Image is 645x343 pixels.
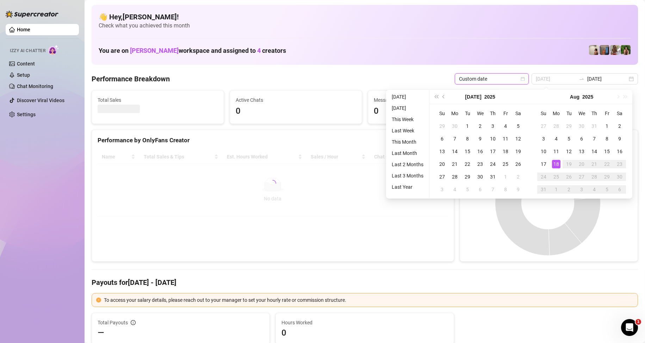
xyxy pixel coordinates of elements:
div: 22 [603,160,611,168]
span: Izzy AI Chatter [10,48,45,54]
td: 2025-08-03 [537,132,550,145]
a: Content [17,61,35,67]
td: 2025-07-25 [499,158,512,170]
div: 24 [539,173,548,181]
td: 2025-07-12 [512,132,525,145]
td: 2025-08-19 [563,158,575,170]
div: 2 [615,122,624,130]
td: 2025-07-14 [448,145,461,158]
div: 19 [565,160,573,168]
td: 2025-08-15 [601,145,613,158]
td: 2025-07-27 [537,120,550,132]
span: Total Payouts [98,319,128,326]
td: 2025-07-13 [436,145,448,158]
td: 2025-07-01 [461,120,474,132]
button: Previous month (PageUp) [440,90,448,104]
th: Sa [613,107,626,120]
td: 2025-09-05 [601,183,613,196]
div: 28 [590,173,599,181]
div: 2 [514,173,522,181]
div: 27 [438,173,446,181]
td: 2025-08-09 [613,132,626,145]
button: Choose a year [582,90,593,104]
div: 24 [489,160,497,168]
li: [DATE] [389,93,426,101]
td: 2025-08-20 [575,158,588,170]
div: 10 [539,147,548,156]
div: 11 [552,147,560,156]
td: 2025-09-01 [550,183,563,196]
li: This Month [389,138,426,146]
div: 8 [603,135,611,143]
div: 6 [438,135,446,143]
td: 2025-07-17 [486,145,499,158]
li: Last 3 Months [389,171,426,180]
td: 2025-09-02 [563,183,575,196]
td: 2025-07-29 [461,170,474,183]
td: 2025-07-28 [550,120,563,132]
td: 2025-08-01 [499,170,512,183]
td: 2025-08-06 [474,183,486,196]
div: 31 [539,185,548,194]
td: 2025-08-12 [563,145,575,158]
div: 2 [565,185,573,194]
span: — [98,327,104,338]
div: 8 [501,185,510,194]
td: 2025-08-05 [461,183,474,196]
a: Setup [17,72,30,78]
td: 2025-08-16 [613,145,626,158]
a: Discover Viral Videos [17,98,64,103]
div: 4 [451,185,459,194]
th: Tu [563,107,575,120]
div: 21 [590,160,599,168]
input: Start date [536,75,576,83]
div: 21 [451,160,459,168]
th: Mo [448,107,461,120]
td: 2025-08-31 [537,183,550,196]
div: 6 [577,135,586,143]
h4: Performance Breakdown [92,74,170,84]
td: 2025-07-07 [448,132,461,145]
div: 23 [476,160,484,168]
div: 12 [565,147,573,156]
div: 30 [615,173,624,181]
td: 2025-07-21 [448,158,461,170]
div: 29 [603,173,611,181]
td: 2025-09-03 [575,183,588,196]
div: 4 [552,135,560,143]
td: 2025-07-10 [486,132,499,145]
td: 2025-07-22 [461,158,474,170]
span: Total Sales [98,96,218,104]
div: 31 [489,173,497,181]
div: 30 [476,173,484,181]
button: Last year (Control + left) [432,90,440,104]
td: 2025-07-27 [436,170,448,183]
div: 4 [501,122,510,130]
div: 4 [590,185,599,194]
div: 25 [501,160,510,168]
h4: 👋 Hey, [PERSON_NAME] ! [99,12,631,22]
div: 14 [451,147,459,156]
div: 1 [552,185,560,194]
td: 2025-08-03 [436,183,448,196]
div: 9 [514,185,522,194]
img: Nathaniel [621,45,631,55]
th: Mo [550,107,563,120]
td: 2025-07-05 [512,120,525,132]
td: 2025-06-29 [436,120,448,132]
th: We [474,107,486,120]
div: 6 [615,185,624,194]
img: Ralphy [589,45,599,55]
span: Active Chats [236,96,356,104]
div: 26 [565,173,573,181]
div: 1 [603,122,611,130]
div: 30 [577,122,586,130]
div: 6 [476,185,484,194]
th: Su [537,107,550,120]
img: logo-BBDzfeDw.svg [6,11,58,18]
img: Nathaniel [610,45,620,55]
td: 2025-08-07 [588,132,601,145]
td: 2025-08-07 [486,183,499,196]
td: 2025-07-26 [512,158,525,170]
div: 7 [590,135,599,143]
